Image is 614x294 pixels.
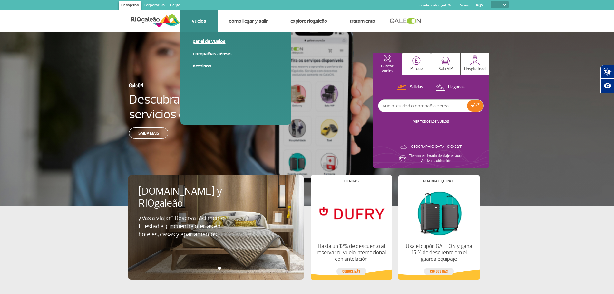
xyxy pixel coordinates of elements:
button: Abrir tradutor de língua de sinais. [600,65,614,79]
a: [DOMAIN_NAME] y RIOgaleão¿Vas a viajar? Reserva fácilmente tu estadía. ¡Encuentra ofertas en hote... [139,186,293,238]
p: ¿Vas a viajar? Reserva fácilmente tu estadía. ¡Encuentra ofertas en hoteles, casas y apartamentos [139,214,230,238]
p: Usa el cupón GALEON y gana 15 % de descuento em el guarda equipaje [404,243,474,262]
p: Parque [410,66,423,71]
p: Buscar vuelos [376,64,398,74]
a: Explore RIOgaleão [290,18,327,24]
a: Tratamiento [350,18,375,24]
p: Sala VIP [438,66,453,71]
h4: Descubra la plataforma de servicios de RIOgaleão [129,92,268,122]
p: Salidas [410,84,423,90]
a: RQS [476,3,483,7]
img: hospitality.svg [470,55,480,65]
img: airplaneHomeActive.svg [384,55,391,62]
a: VER TODOS LOS VUELOS [413,119,449,124]
p: Llegadas [448,84,465,90]
input: Vuelo, ciudad o compañía aérea [378,100,467,112]
h4: Tiendas [344,179,359,183]
h3: GaleON [129,78,237,92]
img: vipRoom.svg [441,57,450,65]
a: Destinos [193,62,279,69]
p: [GEOGRAPHIC_DATA]: 0°C/32°F [410,144,462,149]
a: conoce más [424,268,454,275]
a: tienda on-line galeOn [419,3,452,7]
h4: [DOMAIN_NAME] y RIOgaleão [139,186,241,209]
a: Vuelos [192,18,206,24]
button: Buscar vuelos [373,53,402,75]
button: Abrir recursos assistivos. [600,79,614,93]
a: Pasajeros [119,1,141,11]
button: Parque [402,53,431,75]
button: Sala VIP [431,53,460,75]
a: Panel de vuelos [193,38,279,45]
img: Guarda equipaje [404,188,474,238]
a: Prensa [459,3,470,7]
p: Tiempo estimado de viaje en auto: Activa tu ubicación [409,153,463,164]
img: Tiendas [316,188,386,238]
a: Compañías aéreas [193,50,279,57]
p: Hospitalidad [464,67,486,72]
p: Hasta un 12% de descuento al reservar tu vuelo internacional con antelación [316,243,386,262]
button: VER TODOS LOS VUELOS [411,119,451,124]
a: Cargo [167,1,183,11]
img: carParkingHome.svg [412,56,421,65]
button: Hospitalidad [461,53,489,75]
div: Plugin de acessibilidade da Hand Talk. [600,65,614,93]
a: conoce más [336,268,366,275]
a: Corporativo [141,1,167,11]
h4: Guarda equipaje [423,179,455,183]
a: Saiba mais [129,127,168,139]
button: Salidas [395,83,425,92]
button: Llegadas [434,83,467,92]
a: Cómo llegar y salir [229,18,268,24]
